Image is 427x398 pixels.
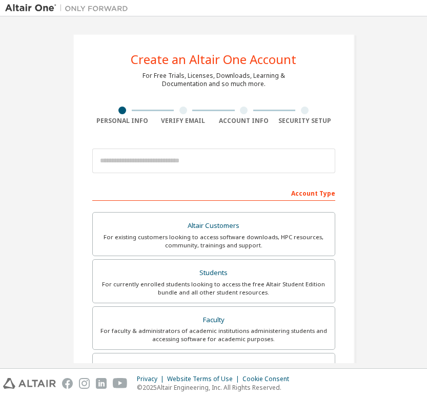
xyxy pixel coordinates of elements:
img: youtube.svg [113,378,128,389]
div: Create an Altair One Account [131,53,296,66]
div: Privacy [137,375,167,383]
img: linkedin.svg [96,378,107,389]
div: Faculty [99,313,329,327]
div: For currently enrolled students looking to access the free Altair Student Edition bundle and all ... [99,280,329,297]
div: Verify Email [153,117,214,125]
div: Account Info [214,117,275,125]
img: facebook.svg [62,378,73,389]
div: For faculty & administrators of academic institutions administering students and accessing softwa... [99,327,329,343]
div: Altair Customers [99,219,329,233]
div: Personal Info [92,117,153,125]
img: altair_logo.svg [3,378,56,389]
p: © 2025 Altair Engineering, Inc. All Rights Reserved. [137,383,295,392]
img: Altair One [5,3,133,13]
div: Everyone else [99,360,329,374]
div: Security Setup [274,117,335,125]
div: For Free Trials, Licenses, Downloads, Learning & Documentation and so much more. [143,72,285,88]
img: instagram.svg [79,378,90,389]
div: For existing customers looking to access software downloads, HPC resources, community, trainings ... [99,233,329,249]
div: Students [99,266,329,280]
div: Website Terms of Use [167,375,242,383]
div: Cookie Consent [242,375,295,383]
div: Account Type [92,184,335,201]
